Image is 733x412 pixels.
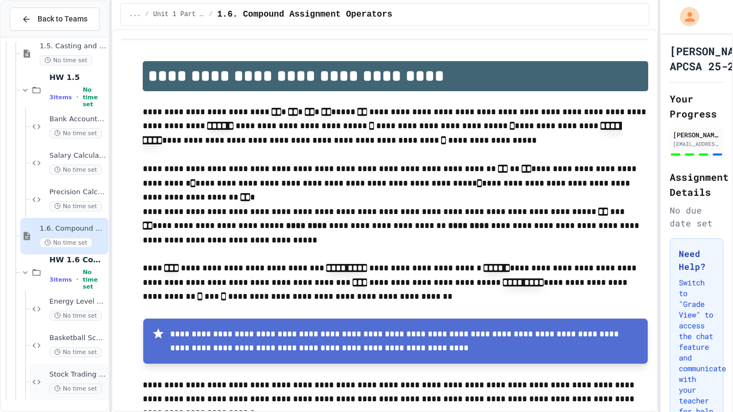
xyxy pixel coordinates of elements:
span: Energy Level Tracker [49,297,106,306]
span: No time set [49,128,102,138]
span: Stock Trading Simulator [49,370,106,379]
span: Salary Calculator Fixer [49,151,106,160]
span: Unit 1 Part 2: 1.5 - 1.9 [153,10,205,19]
div: No due date set [670,204,723,230]
span: 1.5. Casting and Ranges of Values [40,42,106,51]
span: • [76,93,78,101]
div: [EMAIL_ADDRESS][DOMAIN_NAME] [673,140,720,148]
span: No time set [49,165,102,175]
span: Back to Teams [38,13,87,25]
span: HW 1.6 Compound Assignment Operators [49,255,106,264]
span: No time set [49,311,102,321]
button: Back to Teams [10,8,100,31]
h2: Your Progress [670,91,723,121]
span: 1.6. Compound Assignment Operators [217,8,392,21]
div: My Account [669,4,702,29]
span: HW 1.5 [49,72,106,82]
span: / [145,10,149,19]
span: Bank Account Fixer [49,115,106,124]
span: No time set [40,238,92,248]
span: Basketball Score Tracker [49,334,106,343]
span: No time set [83,86,106,108]
span: ... [129,10,141,19]
span: Precision Calculator System [49,188,106,197]
span: 1.6. Compound Assignment Operators [40,224,106,233]
div: [PERSON_NAME] [673,130,720,139]
span: No time set [40,55,92,65]
span: No time set [49,201,102,211]
span: / [209,10,213,19]
span: 3 items [49,276,72,283]
span: No time set [83,269,106,290]
span: No time set [49,384,102,394]
span: 3 items [49,94,72,101]
h2: Assignment Details [670,170,723,200]
span: • [76,275,78,284]
h3: Need Help? [679,247,714,273]
span: No time set [49,347,102,357]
